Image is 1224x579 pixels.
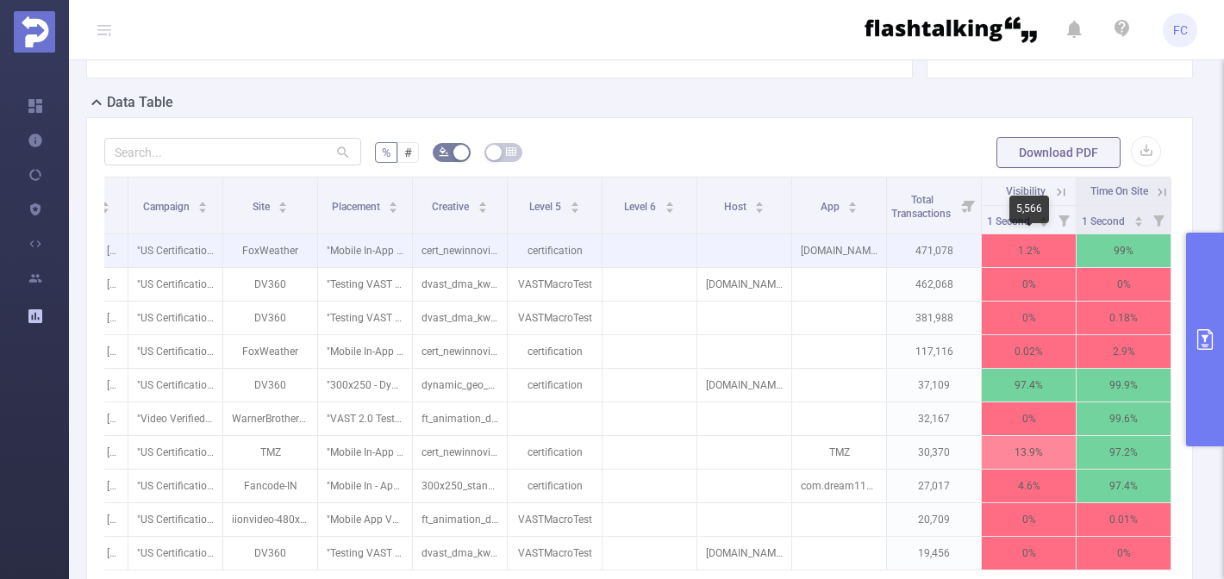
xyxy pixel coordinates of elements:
[1173,13,1188,47] span: FC
[128,402,222,435] p: "Video Verified Q4 2023" [220028]
[278,206,288,211] i: icon: caret-down
[508,369,602,402] p: certification
[413,302,507,334] p: dvast_dma_kwMacro_Innovid_Placeholder_15s.zip [5518266]
[1077,369,1171,402] p: 99.9%
[223,402,317,435] p: WarnerBrothersUS
[996,137,1121,168] button: Download PDF
[755,206,765,211] i: icon: caret-down
[278,199,288,209] div: Sort
[223,335,317,368] p: FoxWeather
[223,537,317,570] p: DV360
[101,199,110,204] i: icon: caret-up
[318,335,412,368] p: "Mobile In-App - 300x250 Non-Expand (Onpage) HTML5" [9720437]
[413,436,507,469] p: cert_newinnovid_2025_300x250_HTML.zip [5398975]
[821,201,842,213] span: App
[197,199,208,209] div: Sort
[508,436,602,469] p: certification
[887,503,981,536] p: 20,709
[1009,196,1049,223] div: 5,566
[223,470,317,502] p: Fancode-IN
[389,199,398,204] i: icon: caret-up
[318,436,412,469] p: "Mobile In-App - 300x250 Non-Expand (Onpage) HTML5" [9720447]
[318,503,412,536] p: "Mobile App Vast 3.0" [[PHONE_NUMBER]]
[982,503,1076,536] p: 0%
[847,199,858,209] div: Sort
[413,537,507,570] p: dvast_dma_kwMacro_Innovid_Placeholder_15s.zip [5518266]
[389,206,398,211] i: icon: caret-down
[14,11,55,53] img: Protected Media
[318,402,412,435] p: "VAST 2.0 Test Tag" [7740582]
[1082,215,1127,227] span: 1 Second
[439,146,449,157] i: icon: bg-colors
[508,234,602,267] p: certification
[1077,402,1171,435] p: 99.6%
[104,138,361,165] input: Search...
[1077,302,1171,334] p: 0.18%
[957,177,981,233] i: Filter menu
[413,470,507,502] p: 300x250_standardHTML5_api2-10.zip [2117261]
[1077,537,1171,570] p: 0%
[665,206,674,211] i: icon: caret-down
[887,302,981,334] p: 381,988
[754,199,765,209] div: Sort
[1077,234,1171,267] p: 99%
[1052,206,1076,233] i: Filter menu
[223,369,317,402] p: DV360
[697,369,791,402] p: [DOMAIN_NAME]
[982,234,1076,267] p: 1.2%
[318,470,412,502] p: "Mobile In - App - 300x250" [9618244]
[1077,436,1171,469] p: 97.2%
[413,402,507,435] p: ft_animation_dvast2.zip [2301322]
[624,201,659,213] span: Level 6
[318,268,412,301] p: "Testing VAST Dynamic DMA" [9829549]
[982,335,1076,368] p: 0.02%
[508,302,602,334] p: VASTMacroTest
[382,146,390,159] span: %
[413,335,507,368] p: cert_newinnovid_2025_300x250_HTML.zip [5398975]
[404,146,412,159] span: #
[223,436,317,469] p: TMZ
[1133,220,1143,225] i: icon: caret-down
[1077,470,1171,502] p: 97.4%
[278,199,288,204] i: icon: caret-up
[570,199,579,204] i: icon: caret-up
[665,199,674,204] i: icon: caret-up
[1077,335,1171,368] p: 2.9%
[1077,268,1171,301] p: 0%
[982,302,1076,334] p: 0%
[1006,185,1046,197] span: Visibility
[223,234,317,267] p: FoxWeather
[1133,214,1143,219] i: icon: caret-up
[887,436,981,469] p: 30,370
[982,268,1076,301] p: 0%
[128,302,222,334] p: "US Certifications Q3 2025" [283596]
[987,215,1033,227] span: 1 Second
[100,199,110,209] div: Sort
[198,206,208,211] i: icon: caret-down
[887,402,981,435] p: 32,167
[388,199,398,209] div: Sort
[508,268,602,301] p: VASTMacroTest
[413,369,507,402] p: dynamic_geo_mac_html_300x250.zip [5536910]
[570,199,580,209] div: Sort
[128,234,222,267] p: "US Certifications Q3 2025" [283596]
[697,537,791,570] p: [DOMAIN_NAME]
[223,302,317,334] p: DV360
[101,206,110,211] i: icon: caret-down
[570,206,579,211] i: icon: caret-down
[529,201,564,213] span: Level 5
[318,537,412,570] p: "Testing VAST Dynamic DMA" [9829549]
[1133,214,1144,224] div: Sort
[223,268,317,301] p: DV360
[223,503,317,536] p: iionvideo-480x320
[128,268,222,301] p: "US Certifications Q3 2025" [283596]
[665,199,675,209] div: Sort
[478,199,487,204] i: icon: caret-up
[478,206,487,211] i: icon: caret-down
[887,268,981,301] p: 462,068
[128,470,222,502] p: "US Certifications Q1 2025" [265622]
[143,201,192,213] span: Campaign
[982,436,1076,469] p: 13.9%
[887,369,981,402] p: 37,109
[318,302,412,334] p: "Testing VAST Dynamic DMA" [9829549]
